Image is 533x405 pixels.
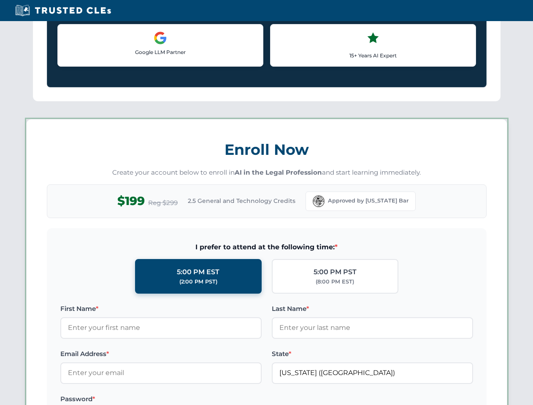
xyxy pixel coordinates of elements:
div: (8:00 PM EST) [316,278,354,286]
p: Create your account below to enroll in and start learning immediately. [47,168,487,178]
img: Florida Bar [313,195,325,207]
span: Approved by [US_STATE] Bar [328,197,409,205]
p: Google LLM Partner [65,48,256,56]
div: 5:00 PM PST [314,267,357,278]
label: Email Address [60,349,262,359]
span: 2.5 General and Technology Credits [188,196,295,205]
input: Enter your first name [60,317,262,338]
span: Reg $299 [148,198,178,208]
input: Florida (FL) [272,362,473,383]
img: Trusted CLEs [13,4,114,17]
label: First Name [60,304,262,314]
label: Last Name [272,304,473,314]
p: 15+ Years AI Expert [277,51,469,59]
input: Enter your email [60,362,262,383]
span: $199 [117,192,145,211]
label: State [272,349,473,359]
div: 5:00 PM EST [177,267,219,278]
input: Enter your last name [272,317,473,338]
span: I prefer to attend at the following time: [60,242,473,253]
h3: Enroll Now [47,136,487,163]
img: Google [154,31,167,45]
label: Password [60,394,262,404]
strong: AI in the Legal Profession [235,168,322,176]
div: (2:00 PM PST) [179,278,217,286]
